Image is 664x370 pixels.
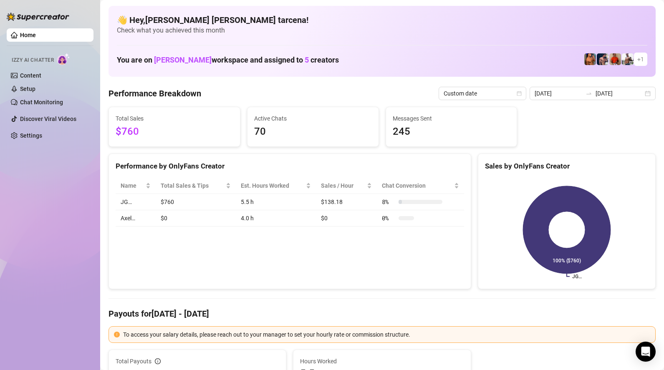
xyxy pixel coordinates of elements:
[316,178,377,194] th: Sales / Hour
[637,55,644,64] span: + 1
[114,332,120,337] span: exclamation-circle
[161,181,224,190] span: Total Sales & Tips
[116,357,151,366] span: Total Payouts
[316,210,377,227] td: $0
[596,89,643,98] input: End date
[155,358,161,364] span: info-circle
[116,178,156,194] th: Name
[236,194,316,210] td: 5.5 h
[116,194,156,210] td: JG…
[109,308,656,320] h4: Payouts for [DATE] - [DATE]
[12,56,54,64] span: Izzy AI Chatter
[254,124,372,140] span: 70
[116,210,156,227] td: Axel…
[117,26,647,35] span: Check what you achieved this month
[121,181,144,190] span: Name
[241,181,305,190] div: Est. Hours Worked
[7,13,69,21] img: logo-BBDzfeDw.svg
[485,161,649,172] div: Sales by OnlyFans Creator
[584,53,596,65] img: JG
[316,194,377,210] td: $138.18
[622,53,634,65] img: JUSTIN
[393,114,510,123] span: Messages Sent
[535,89,582,98] input: Start date
[609,53,621,65] img: Justin
[586,90,592,97] span: to
[117,14,647,26] h4: 👋 Hey, [PERSON_NAME] [PERSON_NAME] tarcena !
[636,342,656,362] div: Open Intercom Messenger
[300,357,464,366] span: Hours Worked
[254,114,372,123] span: Active Chats
[321,181,365,190] span: Sales / Hour
[154,55,212,64] span: [PERSON_NAME]
[156,194,235,210] td: $760
[156,210,235,227] td: $0
[20,99,63,106] a: Chat Monitoring
[572,274,582,279] text: JG…
[116,161,464,172] div: Performance by OnlyFans Creator
[382,214,395,223] span: 0 %
[20,132,42,139] a: Settings
[117,55,339,65] h1: You are on workspace and assigned to creators
[382,181,452,190] span: Chat Conversion
[116,124,233,140] span: $760
[444,87,521,100] span: Custom date
[109,88,201,99] h4: Performance Breakdown
[57,53,70,65] img: AI Chatter
[20,116,76,122] a: Discover Viral Videos
[156,178,235,194] th: Total Sales & Tips
[20,72,41,79] a: Content
[20,86,35,92] a: Setup
[377,178,464,194] th: Chat Conversion
[597,53,608,65] img: Axel
[305,55,309,64] span: 5
[586,90,592,97] span: swap-right
[517,91,522,96] span: calendar
[393,124,510,140] span: 245
[236,210,316,227] td: 4.0 h
[123,330,650,339] div: To access your salary details, please reach out to your manager to set your hourly rate or commis...
[382,197,395,206] span: 8 %
[20,32,36,38] a: Home
[116,114,233,123] span: Total Sales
